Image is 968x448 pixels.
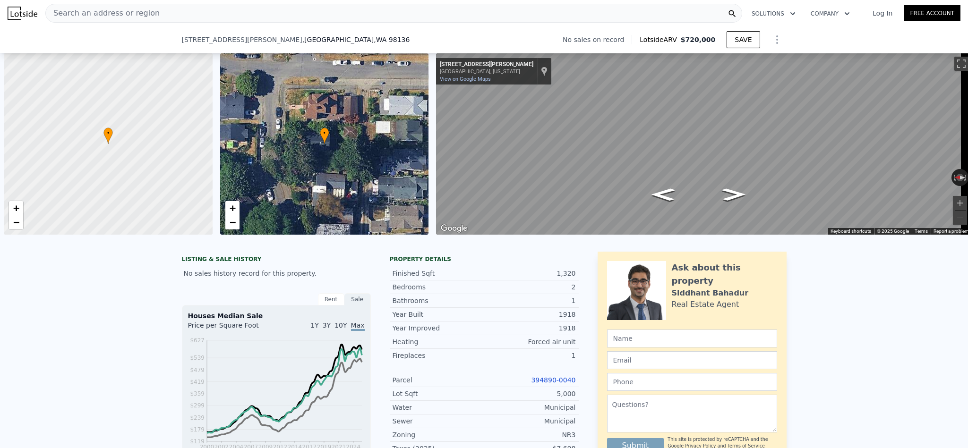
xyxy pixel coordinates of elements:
a: Zoom in [9,201,23,215]
button: Keyboard shortcuts [831,228,871,235]
div: 1 [484,296,576,305]
span: 3Y [323,321,331,329]
button: Zoom in [953,196,967,210]
div: Ask about this property [672,261,777,287]
tspan: $299 [190,402,205,409]
div: Zoning [393,430,484,440]
button: Solutions [744,5,803,22]
path: Go North, Holly Pl SW [641,186,685,204]
button: Zoom out [953,211,967,225]
img: Google [438,222,470,235]
div: Bathrooms [393,296,484,305]
div: Forced air unit [484,337,576,347]
div: 1918 [484,323,576,333]
tspan: $419 [190,379,205,385]
span: [STREET_ADDRESS][PERSON_NAME] [182,35,302,44]
div: Price per Square Foot [188,321,276,336]
tspan: $359 [190,390,205,397]
span: + [229,202,235,214]
a: Log In [861,8,904,18]
a: 394890-0040 [531,376,575,384]
div: NR3 [484,430,576,440]
div: 2 [484,282,576,292]
a: View on Google Maps [440,76,491,82]
button: Show Options [768,30,787,49]
span: • [103,129,113,137]
span: − [229,216,235,228]
div: Lot Sqft [393,389,484,398]
div: Year Built [393,310,484,319]
div: Water [393,403,484,412]
span: Max [351,321,365,331]
div: Sewer [393,416,484,426]
span: − [13,216,19,228]
a: Zoom out [225,215,240,229]
div: Municipal [484,416,576,426]
div: No sales history record for this property. [182,265,371,282]
div: Year Improved [393,323,484,333]
div: Parcel [393,375,484,385]
div: Bedrooms [393,282,484,292]
div: • [103,127,113,144]
tspan: $179 [190,426,205,433]
span: 1Y [310,321,318,329]
input: Email [607,351,777,369]
a: Terms (opens in new tab) [915,228,928,234]
div: 5,000 [484,389,576,398]
div: 1,320 [484,269,576,278]
span: 10Y [334,321,347,329]
div: No sales on record [563,35,632,44]
div: Property details [390,255,579,263]
div: Fireplaces [393,351,484,360]
button: Rotate counterclockwise [951,169,957,186]
tspan: $479 [190,367,205,373]
span: $720,000 [681,36,716,43]
tspan: $239 [190,414,205,421]
a: Show location on map [541,66,548,76]
div: 1 [484,351,576,360]
tspan: $627 [190,337,205,344]
input: Name [607,330,777,347]
span: • [320,129,329,137]
button: SAVE [727,31,760,48]
div: Sale [344,293,371,305]
div: Siddhant Bahadur [672,287,749,299]
div: Rent [318,293,344,305]
div: Houses Median Sale [188,311,365,321]
div: Municipal [484,403,576,412]
tspan: $539 [190,355,205,361]
input: Phone [607,373,777,391]
div: Heating [393,337,484,347]
span: , WA 98136 [374,36,410,43]
img: Lotside [8,7,37,20]
span: Search an address or region [46,8,160,19]
tspan: $119 [190,438,205,445]
path: Go South, Holly Pl SW [711,185,756,203]
a: Open this area in Google Maps (opens a new window) [438,222,470,235]
span: Lotside ARV [640,35,680,44]
span: © 2025 Google [877,228,909,234]
a: Zoom in [225,201,240,215]
div: 1918 [484,310,576,319]
div: LISTING & SALE HISTORY [182,255,371,265]
a: Free Account [904,5,960,21]
div: [STREET_ADDRESS][PERSON_NAME] [440,61,533,68]
div: [GEOGRAPHIC_DATA], [US_STATE] [440,68,533,75]
div: Finished Sqft [393,269,484,278]
span: + [13,202,19,214]
button: Company [803,5,857,22]
div: Real Estate Agent [672,299,739,310]
div: • [320,127,329,144]
span: , [GEOGRAPHIC_DATA] [302,35,410,44]
a: Zoom out [9,215,23,229]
